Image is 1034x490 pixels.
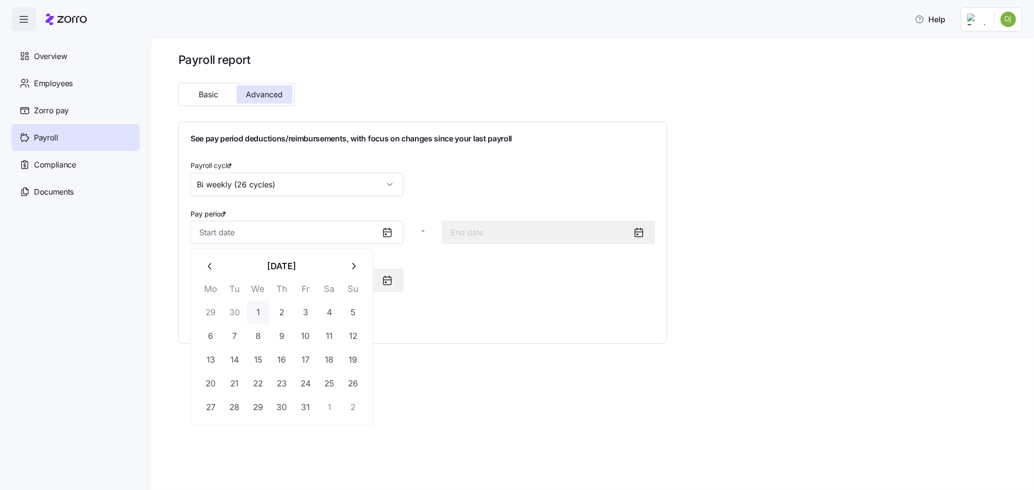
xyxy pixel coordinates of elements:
button: 30 September 2025 [223,301,246,324]
a: Documents [12,178,140,205]
button: 18 October 2025 [318,348,341,371]
button: 6 October 2025 [199,324,223,348]
a: Zorro pay [12,97,140,124]
button: 23 October 2025 [270,372,294,395]
th: Sa [318,282,341,301]
th: Tu [223,282,246,301]
span: Compliance [34,159,76,171]
span: Documents [34,186,74,198]
button: 21 October 2025 [223,372,246,395]
button: 19 October 2025 [342,348,365,371]
span: Help [915,14,945,25]
button: 12 October 2025 [342,324,365,348]
button: 30 October 2025 [270,396,294,419]
button: 8 October 2025 [247,324,270,348]
img: ebbf617f566908890dfd872f8ec40b3c [1001,12,1016,27]
button: 7 October 2025 [223,324,246,348]
button: 3 October 2025 [294,301,318,324]
input: End date [442,221,655,244]
th: We [246,282,270,301]
a: Payroll [12,124,140,151]
th: Mo [199,282,223,301]
a: Compliance [12,151,140,178]
img: Employer logo [967,14,986,25]
button: [DATE] [222,255,342,278]
button: 5 October 2025 [342,301,365,324]
input: Payroll cycle [191,173,403,196]
span: Basic [199,91,219,98]
label: Payroll cycle [191,160,234,171]
button: 22 October 2025 [247,372,270,395]
button: 10 October 2025 [294,324,318,348]
button: 28 October 2025 [223,396,246,419]
button: 26 October 2025 [342,372,365,395]
input: Start date [191,221,403,244]
span: Advanced [246,91,283,98]
button: 29 October 2025 [247,396,270,419]
label: Pay period [191,209,228,219]
span: Zorro pay [34,105,69,117]
span: Employees [34,77,73,90]
a: Overview [12,43,140,70]
th: Fr [294,282,318,301]
button: 20 October 2025 [199,372,223,395]
th: Th [270,282,294,301]
a: Employees [12,70,140,97]
button: 27 October 2025 [199,396,223,419]
button: 2 October 2025 [270,301,294,324]
button: 17 October 2025 [294,348,318,371]
h1: Payroll report [178,52,667,67]
button: 1 October 2025 [247,301,270,324]
button: 15 October 2025 [247,348,270,371]
button: 2 November 2025 [342,396,365,419]
h1: See pay period deductions/reimbursements, with focus on changes since your last payroll [191,134,655,144]
button: 11 October 2025 [318,324,341,348]
span: Overview [34,50,67,62]
button: 31 October 2025 [294,396,318,419]
button: 9 October 2025 [270,324,294,348]
span: - [421,225,425,237]
th: Su [341,282,365,301]
button: 14 October 2025 [223,348,246,371]
button: Help [907,10,953,29]
button: 13 October 2025 [199,348,223,371]
button: 24 October 2025 [294,372,318,395]
button: 29 September 2025 [199,301,223,324]
button: 4 October 2025 [318,301,341,324]
span: Payroll [34,132,58,144]
button: 1 November 2025 [318,396,341,419]
button: 16 October 2025 [270,348,294,371]
button: 25 October 2025 [318,372,341,395]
